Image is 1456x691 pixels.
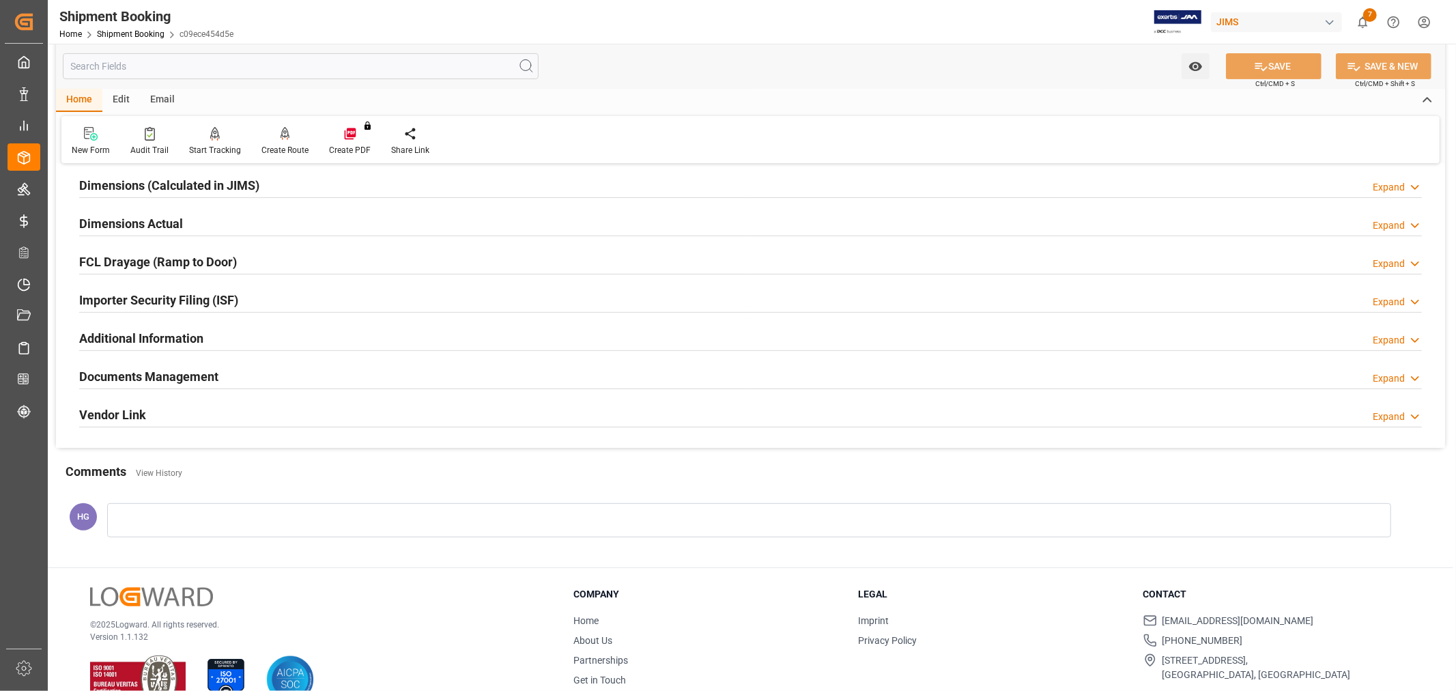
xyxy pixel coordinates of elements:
[261,144,309,156] div: Create Route
[97,29,165,39] a: Shipment Booking
[77,511,89,522] span: HG
[573,635,612,646] a: About Us
[1373,180,1405,195] div: Expand
[1154,10,1201,34] img: Exertis%20JAM%20-%20Email%20Logo.jpg_1722504956.jpg
[573,655,628,666] a: Partnerships
[140,89,185,112] div: Email
[189,144,241,156] div: Start Tracking
[1182,53,1210,79] button: open menu
[573,675,626,686] a: Get in Touch
[56,89,102,112] div: Home
[79,367,218,386] h2: Documents Management
[130,144,169,156] div: Audit Trail
[858,615,889,626] a: Imprint
[102,89,140,112] div: Edit
[1162,614,1314,628] span: [EMAIL_ADDRESS][DOMAIN_NAME]
[858,635,917,646] a: Privacy Policy
[1373,257,1405,271] div: Expand
[573,615,599,626] a: Home
[1162,653,1351,682] span: [STREET_ADDRESS], [GEOGRAPHIC_DATA], [GEOGRAPHIC_DATA]
[59,29,82,39] a: Home
[1373,410,1405,424] div: Expand
[391,144,429,156] div: Share Link
[1355,79,1415,89] span: Ctrl/CMD + Shift + S
[1211,12,1342,32] div: JIMS
[72,144,110,156] div: New Form
[1363,8,1377,22] span: 7
[1255,79,1295,89] span: Ctrl/CMD + S
[573,587,841,602] h3: Company
[858,587,1126,602] h3: Legal
[1143,587,1411,602] h3: Contact
[1373,295,1405,309] div: Expand
[90,587,213,607] img: Logward Logo
[66,462,126,481] h2: Comments
[90,631,539,643] p: Version 1.1.132
[79,214,183,233] h2: Dimensions Actual
[1373,371,1405,386] div: Expand
[1373,333,1405,348] div: Expand
[136,468,182,478] a: View History
[1347,7,1378,38] button: show 7 new notifications
[79,176,259,195] h2: Dimensions (Calculated in JIMS)
[1211,9,1347,35] button: JIMS
[79,291,238,309] h2: Importer Security Filing (ISF)
[79,406,146,424] h2: Vendor Link
[1162,634,1243,648] span: [PHONE_NUMBER]
[1226,53,1322,79] button: SAVE
[90,619,539,631] p: © 2025 Logward. All rights reserved.
[79,329,203,348] h2: Additional Information
[1336,53,1431,79] button: SAVE & NEW
[63,53,539,79] input: Search Fields
[1373,218,1405,233] div: Expand
[79,253,237,271] h2: FCL Drayage (Ramp to Door)
[1378,7,1409,38] button: Help Center
[59,6,233,27] div: Shipment Booking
